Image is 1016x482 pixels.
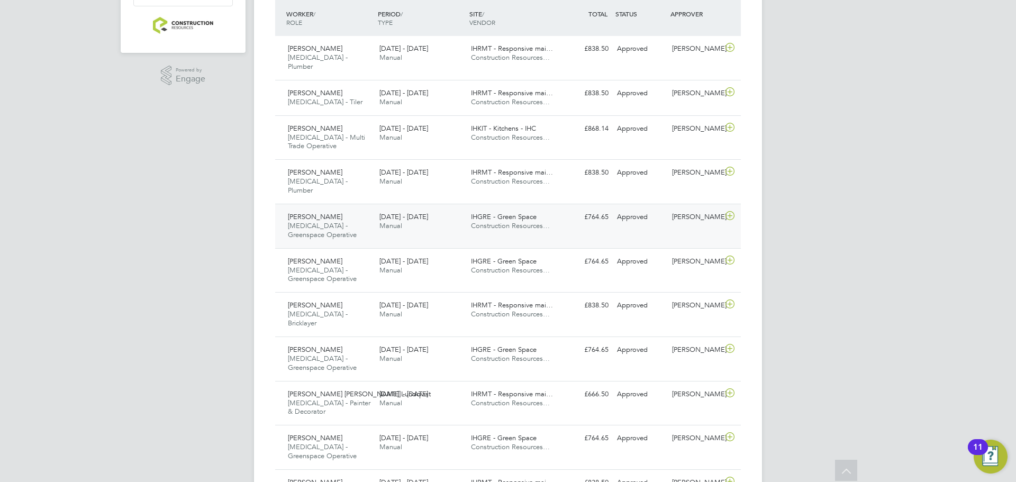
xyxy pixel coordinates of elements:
div: WORKER [284,4,375,32]
span: [MEDICAL_DATA] - Plumber [288,177,348,195]
div: £764.65 [558,430,613,447]
img: construction-resources-logo-retina.png [153,17,214,34]
span: IHRMT - Responsive mai… [471,168,553,177]
div: APPROVER [668,4,723,23]
span: [DATE] - [DATE] [379,389,428,398]
span: [PERSON_NAME] [288,168,342,177]
div: Approved [613,208,668,226]
span: [PERSON_NAME] [288,301,342,310]
div: £838.50 [558,40,613,58]
span: IHGRE - Green Space [471,212,537,221]
div: Approved [613,341,668,359]
div: [PERSON_NAME] [668,297,723,314]
span: Manual [379,354,402,363]
div: £838.50 [558,297,613,314]
span: Construction Resources… [471,398,550,407]
span: [MEDICAL_DATA] - Tiler [288,97,362,106]
span: Construction Resources… [471,53,550,62]
div: [PERSON_NAME] [668,430,723,447]
span: Manual [379,398,402,407]
span: Construction Resources… [471,442,550,451]
span: Manual [379,97,402,106]
div: £868.14 [558,120,613,138]
div: Approved [613,85,668,102]
div: 11 [973,447,983,461]
div: [PERSON_NAME] [668,253,723,270]
span: [DATE] - [DATE] [379,345,428,354]
span: [MEDICAL_DATA] - Multi Trade Operative [288,133,365,151]
span: Manual [379,221,402,230]
span: Manual [379,310,402,319]
span: [MEDICAL_DATA] - Greenspace Operative [288,266,357,284]
span: [PERSON_NAME] [288,212,342,221]
span: IHGRE - Green Space [471,345,537,354]
span: [DATE] - [DATE] [379,168,428,177]
span: Powered by [176,66,205,75]
span: [PERSON_NAME] [288,124,342,133]
div: SITE [467,4,558,32]
div: £764.65 [558,208,613,226]
span: Construction Resources… [471,266,550,275]
div: £838.50 [558,85,613,102]
span: [MEDICAL_DATA] - Painter & Decorator [288,398,370,416]
span: [DATE] - [DATE] [379,88,428,97]
div: [PERSON_NAME] [668,386,723,403]
span: Construction Resources… [471,133,550,142]
div: STATUS [613,4,668,23]
span: Engage [176,75,205,84]
span: IHRMT - Responsive mai… [471,88,553,97]
div: [PERSON_NAME] [668,120,723,138]
div: £838.50 [558,164,613,181]
div: [PERSON_NAME] [668,40,723,58]
span: Manual [379,53,402,62]
div: [PERSON_NAME] [668,341,723,359]
div: Approved [613,297,668,314]
button: Open Resource Center, 11 new notifications [974,440,1008,474]
div: PERIOD [375,4,467,32]
span: [DATE] - [DATE] [379,433,428,442]
div: Approved [613,40,668,58]
span: [PERSON_NAME] [288,433,342,442]
span: [PERSON_NAME] [288,44,342,53]
div: [PERSON_NAME] [668,85,723,102]
span: Manual [379,266,402,275]
span: TOTAL [588,10,607,18]
div: Approved [613,430,668,447]
span: IHGRE - Green Space [471,257,537,266]
div: [PERSON_NAME] [668,164,723,181]
span: IHRMT - Responsive mai… [471,44,553,53]
span: [DATE] - [DATE] [379,44,428,53]
div: Approved [613,386,668,403]
span: Construction Resources… [471,97,550,106]
div: Approved [613,164,668,181]
span: [DATE] - [DATE] [379,124,428,133]
span: / [482,10,484,18]
div: £764.65 [558,253,613,270]
span: [PERSON_NAME] [288,88,342,97]
span: [DATE] - [DATE] [379,301,428,310]
span: [PERSON_NAME] [288,257,342,266]
span: Construction Resources… [471,221,550,230]
span: [PERSON_NAME] [288,345,342,354]
span: [MEDICAL_DATA] - Plumber [288,53,348,71]
span: [DATE] - [DATE] [379,212,428,221]
span: IHRMT - Responsive mai… [471,301,553,310]
div: £666.50 [558,386,613,403]
span: [DATE] - [DATE] [379,257,428,266]
span: [MEDICAL_DATA] - Greenspace Operative [288,221,357,239]
span: [MEDICAL_DATA] - Greenspace Operative [288,354,357,372]
span: ROLE [286,18,302,26]
div: Approved [613,120,668,138]
span: / [401,10,403,18]
div: £764.65 [558,341,613,359]
span: IHGRE - Green Space [471,433,537,442]
span: TYPE [378,18,393,26]
a: Powered byEngage [161,66,206,86]
span: Manual [379,133,402,142]
span: Manual [379,177,402,186]
div: [PERSON_NAME] [668,208,723,226]
a: Go to home page [133,17,233,34]
span: IHRMT - Responsive mai… [471,389,553,398]
div: Approved [613,253,668,270]
span: [MEDICAL_DATA] - Greenspace Operative [288,442,357,460]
